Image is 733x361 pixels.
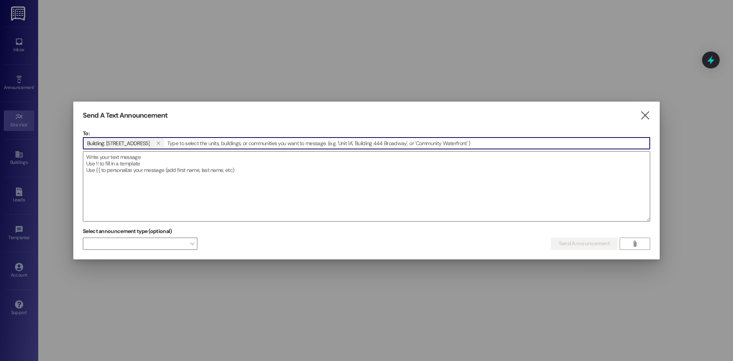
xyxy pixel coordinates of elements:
p: To: [83,130,650,137]
button: Send Announcement [551,238,618,250]
h3: Send A Text Announcement [83,111,168,120]
i:  [640,112,650,120]
span: Send Announcement [559,240,610,248]
i:  [632,241,638,247]
input: Type to select the units, buildings, or communities you want to message. (e.g. 'Unit 1A', 'Buildi... [165,138,650,149]
span: Building: 2211 Poppy [87,138,150,148]
i:  [156,140,160,146]
label: Select announcement type (optional) [83,225,172,237]
button: Building: 2211 Poppy [153,138,164,148]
